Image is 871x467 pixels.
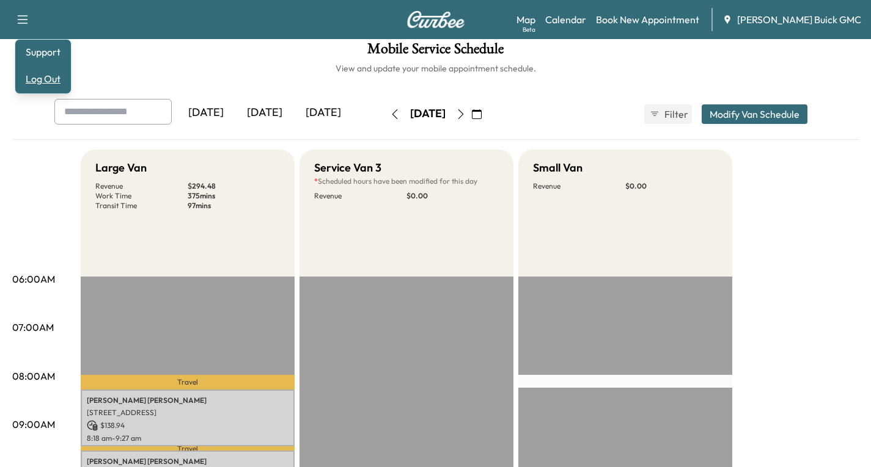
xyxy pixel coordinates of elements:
div: [DATE] [410,106,446,121]
div: [DATE] [294,99,353,127]
p: Revenue [95,181,188,191]
span: [PERSON_NAME] Buick GMC [737,12,861,27]
h1: Mobile Service Schedule [12,42,859,62]
span: Filter [664,107,686,121]
p: Travel [81,375,295,389]
div: Beta [523,25,535,34]
p: $ 0.00 [406,191,499,201]
p: 8:18 am - 9:27 am [87,433,288,443]
h5: Small Van [533,159,583,176]
p: [PERSON_NAME] [PERSON_NAME] [87,396,288,405]
p: Transit Time [95,201,188,211]
a: Calendar [545,12,586,27]
h5: Large Van [95,159,147,176]
a: Support [20,45,66,59]
a: Book New Appointment [596,12,699,27]
p: $ 138.94 [87,420,288,431]
p: 06:00AM [12,272,55,286]
p: Revenue [314,191,406,201]
button: Log Out [20,69,66,89]
p: [STREET_ADDRESS] [87,408,288,418]
p: $ 294.48 [188,181,280,191]
p: 375 mins [188,191,280,201]
p: Revenue [533,181,625,191]
p: Work Time [95,191,188,201]
p: [PERSON_NAME] [PERSON_NAME] [87,457,288,466]
p: 97 mins [188,201,280,211]
a: MapBeta [516,12,535,27]
p: 08:00AM [12,369,55,383]
p: Travel [81,446,295,451]
button: Filter [644,104,692,124]
h6: View and update your mobile appointment schedule. [12,62,859,74]
p: $ 0.00 [625,181,718,191]
img: Curbee Logo [406,11,465,28]
div: [DATE] [177,99,235,127]
p: Scheduled hours have been modified for this day [314,176,499,186]
button: Modify Van Schedule [702,104,807,124]
p: 07:00AM [12,320,54,335]
p: 09:00AM [12,417,55,432]
h5: Service Van 3 [314,159,381,176]
div: [DATE] [235,99,294,127]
